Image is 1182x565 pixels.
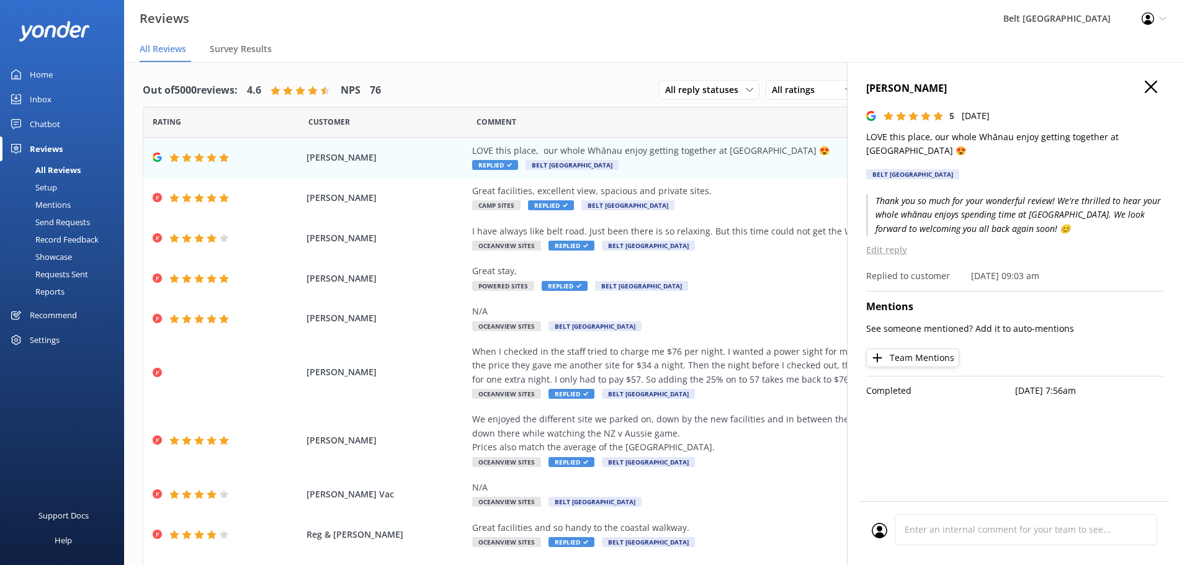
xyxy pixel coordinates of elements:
div: Reports [7,283,65,300]
a: Requests Sent [7,265,124,283]
a: Mentions [7,196,124,213]
div: Chatbot [30,112,60,136]
div: Record Feedback [7,231,99,248]
span: [PERSON_NAME] [307,151,467,164]
div: Mentions [7,196,71,213]
span: Belt [GEOGRAPHIC_DATA] [548,497,642,507]
button: Close [1145,81,1157,94]
div: Send Requests [7,213,90,231]
h3: Reviews [140,9,189,29]
div: When I checked in the staff tried to charge me $76 per night. I wanted a power sight for myself i... [472,345,1037,386]
p: Thank you so much for your wonderful review! We're thrilled to hear your whole whānau enjoys spen... [866,194,1163,236]
span: Replied [548,389,594,399]
button: Team Mentions [866,349,959,367]
a: Reports [7,283,124,300]
div: N/A [472,481,1037,494]
span: [PERSON_NAME] [307,231,467,245]
p: See someone mentioned? Add it to auto-mentions [866,322,1163,336]
a: Showcase [7,248,124,265]
span: Question [477,116,516,128]
span: [PERSON_NAME] [307,434,467,447]
span: Replied [548,241,594,251]
p: LOVE this place, our whole Whānau enjoy getting together at [GEOGRAPHIC_DATA] 😍 [866,130,1163,158]
span: 5 [949,110,954,122]
p: [DATE] [962,109,990,123]
h4: Out of 5000 reviews: [143,82,238,99]
img: user_profile.svg [872,523,887,538]
span: [PERSON_NAME] [307,365,467,379]
span: Reg & [PERSON_NAME] [307,528,467,541]
div: Home [30,62,53,87]
img: yonder-white-logo.png [19,21,90,42]
span: Replied [528,200,574,210]
span: Replied [542,281,588,291]
a: All Reviews [7,161,124,179]
span: Belt [GEOGRAPHIC_DATA] [548,321,642,331]
span: Belt [GEOGRAPHIC_DATA] [602,389,695,399]
span: Replied [548,537,594,547]
div: I have always like belt road. Just been there is so relaxing. But this time could not get the Wi-... [472,225,1037,238]
span: Replied [548,457,594,467]
span: Oceanview Sites [472,497,541,507]
span: Survey Results [210,43,272,55]
div: Great facilities and so handy to the coastal walkway. [472,521,1037,535]
p: Completed [866,384,1015,398]
span: Belt [GEOGRAPHIC_DATA] [526,160,619,170]
div: Settings [30,327,60,352]
span: Date [153,116,181,128]
a: Record Feedback [7,231,124,248]
h4: Mentions [866,299,1163,315]
div: Belt [GEOGRAPHIC_DATA] [866,169,959,179]
span: Belt [GEOGRAPHIC_DATA] [602,241,695,251]
span: Oceanview Sites [472,389,541,399]
div: Reviews [30,136,63,161]
span: All reply statuses [665,83,746,97]
div: We enjoyed the different site we parked on, down by the new facilities and in between the [PERSON... [472,412,1037,454]
div: Great facilities, excellent view, spacious and private sites. [472,184,1037,198]
a: Send Requests [7,213,124,231]
h4: NPS [341,82,360,99]
div: Requests Sent [7,265,88,283]
p: Replied to customer [866,269,950,283]
span: Oceanview Sites [472,241,541,251]
span: Belt [GEOGRAPHIC_DATA] [581,200,674,210]
h4: [PERSON_NAME] [866,81,1163,97]
h4: 4.6 [247,82,261,99]
div: Help [55,528,72,553]
span: Belt [GEOGRAPHIC_DATA] [595,281,688,291]
a: Setup [7,179,124,196]
h4: 76 [370,82,381,99]
div: Recommend [30,303,77,327]
div: Inbox [30,87,51,112]
span: Belt [GEOGRAPHIC_DATA] [602,457,695,467]
span: Oceanview Sites [472,321,541,331]
span: Replied [472,160,518,170]
span: Belt [GEOGRAPHIC_DATA] [602,537,695,547]
span: All ratings [772,83,822,97]
span: All Reviews [140,43,186,55]
span: [PERSON_NAME] Vac [307,487,467,501]
span: Powered Sites [472,281,534,291]
span: [PERSON_NAME] [307,191,467,205]
p: Edit reply [866,243,1163,257]
span: Oceanview Sites [472,537,541,547]
div: Showcase [7,248,72,265]
div: Great stay, [472,264,1037,278]
div: Setup [7,179,57,196]
p: [DATE] 09:03 am [971,269,1039,283]
span: Date [308,116,350,128]
span: Oceanview Sites [472,457,541,467]
div: LOVE this place, our whole Whānau enjoy getting together at [GEOGRAPHIC_DATA] 😍 [472,144,1037,158]
div: N/A [472,305,1037,318]
span: [PERSON_NAME] [307,272,467,285]
div: Support Docs [38,503,89,528]
div: All Reviews [7,161,81,179]
p: [DATE] 7:56am [1015,384,1164,398]
span: [PERSON_NAME] [307,311,467,325]
span: Camp Sites [472,200,521,210]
